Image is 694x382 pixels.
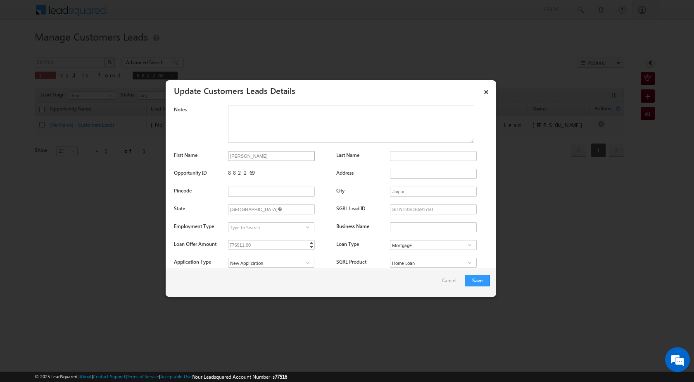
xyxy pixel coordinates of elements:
[336,187,345,194] label: City
[442,275,461,291] a: Cancel
[336,223,369,229] label: Business Name
[160,374,192,379] a: Acceptable Use
[228,169,328,180] div: 882269
[336,170,354,176] label: Address
[302,223,313,231] a: Show All Items
[174,205,185,211] label: State
[302,259,313,267] a: Show All Items
[275,374,287,380] span: 77516
[174,223,214,229] label: Employment Type
[93,374,126,379] a: Contact Support
[464,241,475,249] a: Show All Items
[390,258,476,268] input: Type to Search
[174,152,197,158] label: First Name
[174,259,211,265] label: Application Type
[43,43,139,54] div: Leave a message
[228,258,314,268] input: Type to Search
[174,187,192,194] label: Pincode
[174,241,216,247] label: Loan Offer Amount
[14,43,35,54] img: d_60004797649_company_0_60004797649
[11,77,151,248] textarea: Type your message and click 'Submit'
[308,240,315,245] a: Increment
[336,205,366,211] label: SGRL Lead ID
[464,259,475,267] a: Show All Items
[465,275,490,286] button: Save
[336,152,359,158] label: Last Name
[121,255,150,266] em: Submit
[479,83,493,98] a: ×
[127,374,159,379] a: Terms of Service
[174,106,187,113] label: Notes
[390,240,476,250] input: Type to Search
[336,259,366,265] label: SGRL Product
[174,84,295,96] a: Update Customers Leads Details
[193,374,287,380] span: Your Leadsquared Account Number is
[80,374,92,379] a: About
[135,4,155,24] div: Minimize live chat window
[174,170,207,176] label: Opportunity ID
[35,373,287,381] span: © 2025 LeadSquared | | | | |
[308,245,315,249] a: Decrement
[228,240,252,250] div: 776911.00
[228,222,314,232] input: Type to Search
[336,241,359,247] label: Loan Type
